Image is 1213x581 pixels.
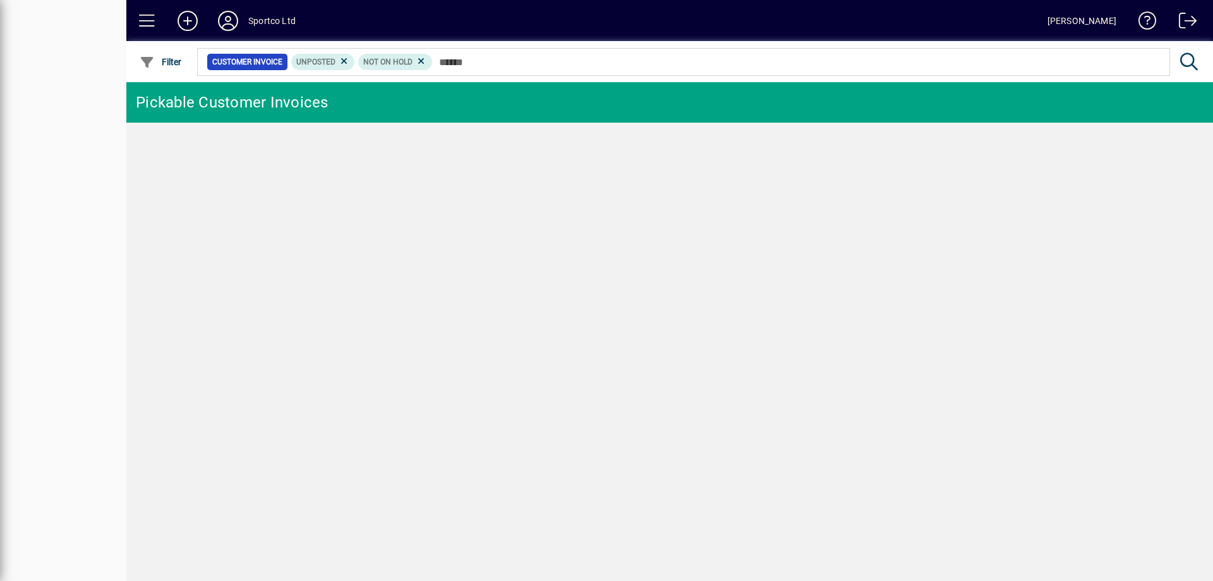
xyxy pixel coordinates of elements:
a: Knowledge Base [1129,3,1157,44]
div: [PERSON_NAME] [1047,11,1116,31]
span: Not On Hold [363,58,413,66]
mat-chip: Hold Status: Not On Hold [358,54,432,70]
span: Unposted [296,58,335,66]
mat-chip: Customer Invoice Status: Unposted [291,54,355,70]
button: Add [167,9,208,32]
button: Profile [208,9,248,32]
div: Sportco Ltd [248,11,296,31]
a: Logout [1169,3,1197,44]
div: Pickable Customer Invoices [136,92,329,113]
span: Customer Invoice [212,56,282,68]
button: Filter [136,51,185,73]
span: Filter [140,57,182,67]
